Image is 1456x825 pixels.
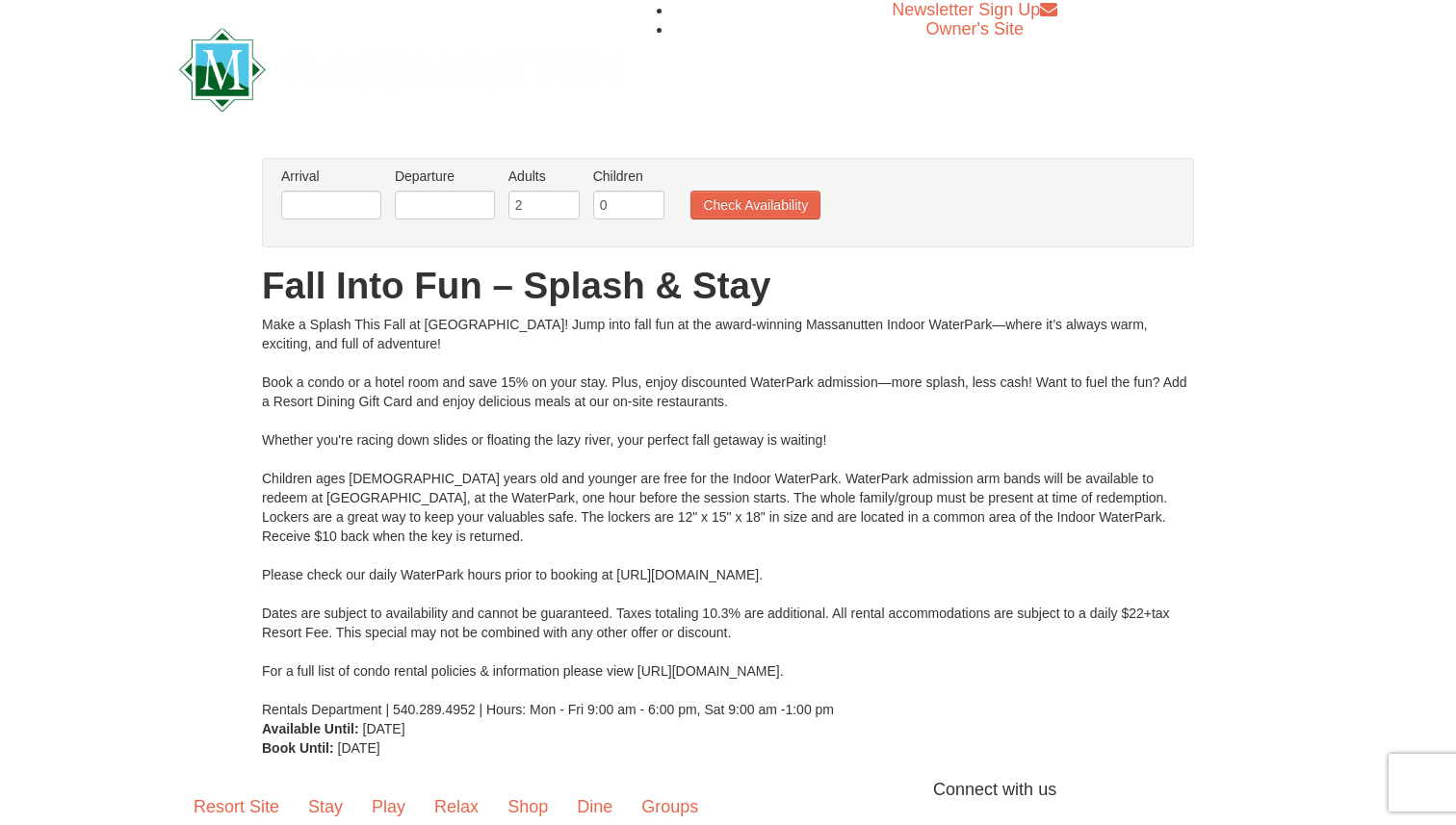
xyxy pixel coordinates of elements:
[262,740,334,756] strong: Book Until:
[281,167,381,186] label: Arrival
[508,167,580,186] label: Adults
[593,167,664,186] label: Children
[690,191,820,219] button: Check Availability
[395,167,495,186] label: Departure
[363,721,405,736] span: [DATE]
[179,44,620,90] a: Massanutten Resort
[338,740,380,756] span: [DATE]
[262,315,1194,719] div: Make a Splash This Fall at [GEOGRAPHIC_DATA]! Jump into fall fun at the award-winning Massanutten...
[262,267,1194,305] h1: Fall Into Fun – Splash & Stay
[262,721,359,736] strong: Available Until:
[926,19,1024,39] a: Owner's Site
[179,777,1277,803] p: Connect with us
[179,28,620,112] img: Massanutten Resort Logo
